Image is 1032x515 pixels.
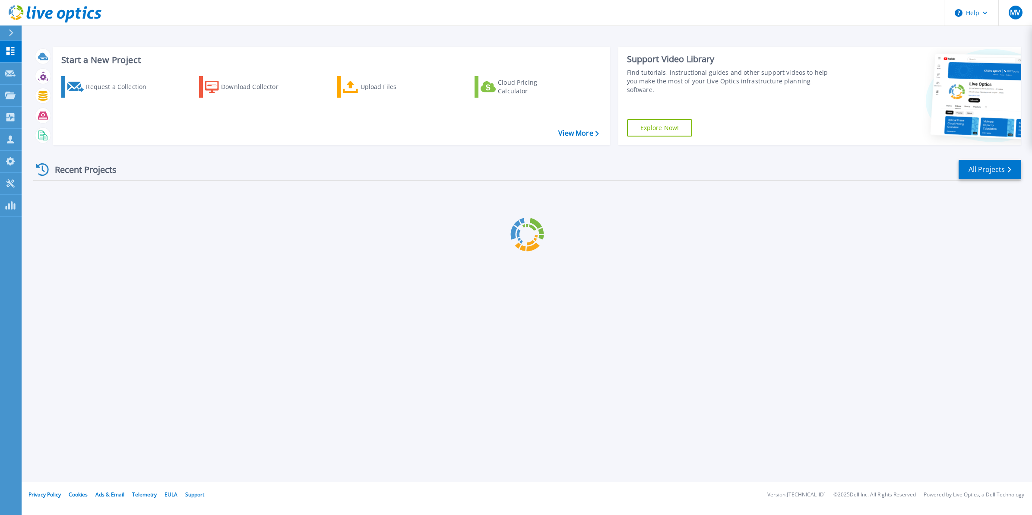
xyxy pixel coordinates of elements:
[558,129,598,137] a: View More
[627,54,835,65] div: Support Video Library
[33,159,128,180] div: Recent Projects
[627,68,835,94] div: Find tutorials, instructional guides and other support videos to help you make the most of your L...
[959,160,1021,179] a: All Projects
[86,78,155,95] div: Request a Collection
[475,76,571,98] a: Cloud Pricing Calculator
[199,76,295,98] a: Download Collector
[924,492,1024,498] li: Powered by Live Optics, a Dell Technology
[28,491,61,498] a: Privacy Policy
[627,119,693,137] a: Explore Now!
[61,76,158,98] a: Request a Collection
[165,491,177,498] a: EULA
[767,492,826,498] li: Version: [TECHNICAL_ID]
[69,491,88,498] a: Cookies
[498,78,567,95] div: Cloud Pricing Calculator
[833,492,916,498] li: © 2025 Dell Inc. All Rights Reserved
[361,78,430,95] div: Upload Files
[221,78,290,95] div: Download Collector
[185,491,204,498] a: Support
[132,491,157,498] a: Telemetry
[1010,9,1020,16] span: MV
[95,491,124,498] a: Ads & Email
[337,76,433,98] a: Upload Files
[61,55,598,65] h3: Start a New Project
